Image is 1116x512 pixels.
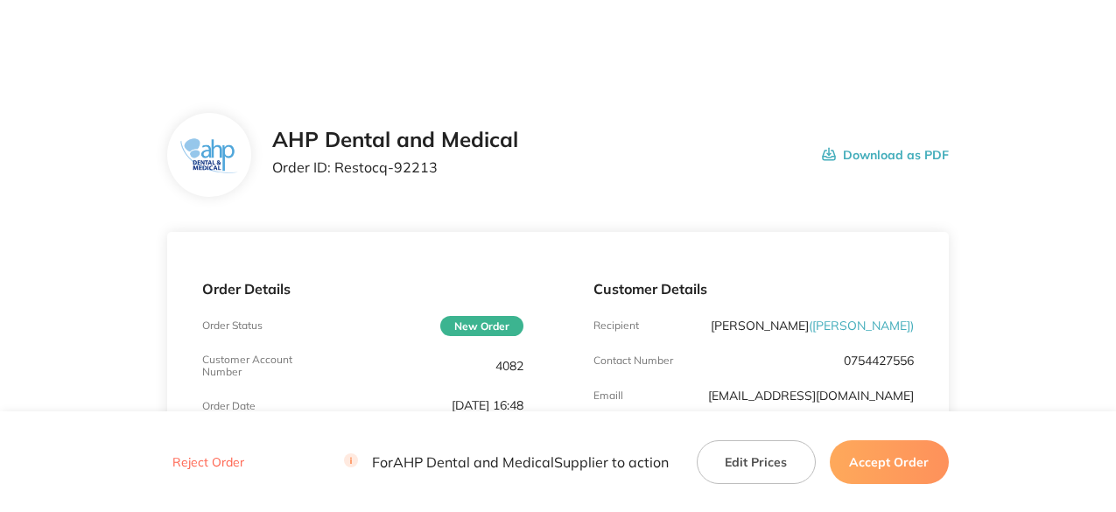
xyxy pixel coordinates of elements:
p: Contact Number [593,354,673,367]
img: Restocq logo [91,25,266,51]
span: New Order [440,316,523,336]
p: 0754427556 [844,354,914,368]
p: For AHP Dental and Medical Supplier to action [344,453,669,470]
a: Restocq logo [91,25,266,53]
p: Order Date [202,400,256,412]
h2: AHP Dental and Medical [272,128,518,152]
p: Customer Account Number [202,354,309,378]
a: [EMAIL_ADDRESS][DOMAIN_NAME] [708,388,914,403]
p: Customer Details [593,281,914,297]
img: ZjN5bDlnNQ [181,138,238,172]
button: Reject Order [167,454,249,470]
p: [PERSON_NAME] [711,319,914,333]
p: Recipient [593,319,639,332]
p: [DATE] 16:48 [452,398,523,412]
p: Order Status [202,319,263,332]
button: Edit Prices [697,439,816,483]
p: Order ID: Restocq- 92213 [272,159,518,175]
span: ( [PERSON_NAME] ) [809,318,914,333]
p: Emaill [593,389,623,402]
button: Download as PDF [822,128,949,182]
p: Order Details [202,281,523,297]
p: 4082 [495,359,523,373]
button: Accept Order [830,439,949,483]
